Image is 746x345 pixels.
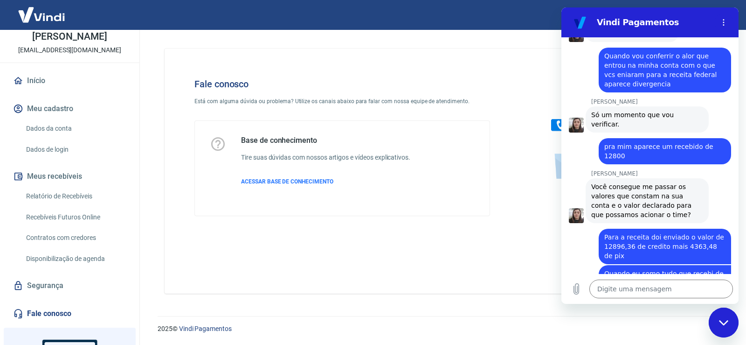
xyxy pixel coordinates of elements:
[22,187,128,206] a: Relatório de Recebíveis
[22,119,128,138] a: Dados da conta
[241,178,333,185] span: ACESSAR BASE DE CONHECIMENTO
[194,78,490,90] h4: Fale conosco
[22,228,128,247] a: Contratos com credores
[532,63,674,188] img: Fale conosco
[179,325,232,332] a: Vindi Pagamentos
[241,153,410,162] h6: Tire suas dúvidas com nossos artigos e vídeos explicativos.
[11,0,72,29] img: Vindi
[194,97,490,106] p: Está com alguma dúvida ou problema? Utilize os canais abaixo para falar com nossa equipe de atend...
[241,136,410,145] h5: Base de conhecimento
[561,7,739,304] iframe: Janela de mensagens
[11,303,128,324] a: Fale conosco
[11,275,128,296] a: Segurança
[709,308,739,338] iframe: Botão para abrir a janela de mensagens, conversa em andamento
[11,70,128,91] a: Início
[11,166,128,187] button: Meus recebíveis
[18,45,121,55] p: [EMAIL_ADDRESS][DOMAIN_NAME]
[158,324,724,334] p: 2025 ©
[241,177,410,186] a: ACESSAR BASE DE CONHECIMENTO
[32,32,107,42] p: [PERSON_NAME]
[11,99,128,119] button: Meu cadastro
[22,208,128,227] a: Recebíveis Futuros Online
[22,249,128,268] a: Disponibilização de agenda
[22,140,128,159] a: Dados de login
[701,7,735,24] button: Sair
